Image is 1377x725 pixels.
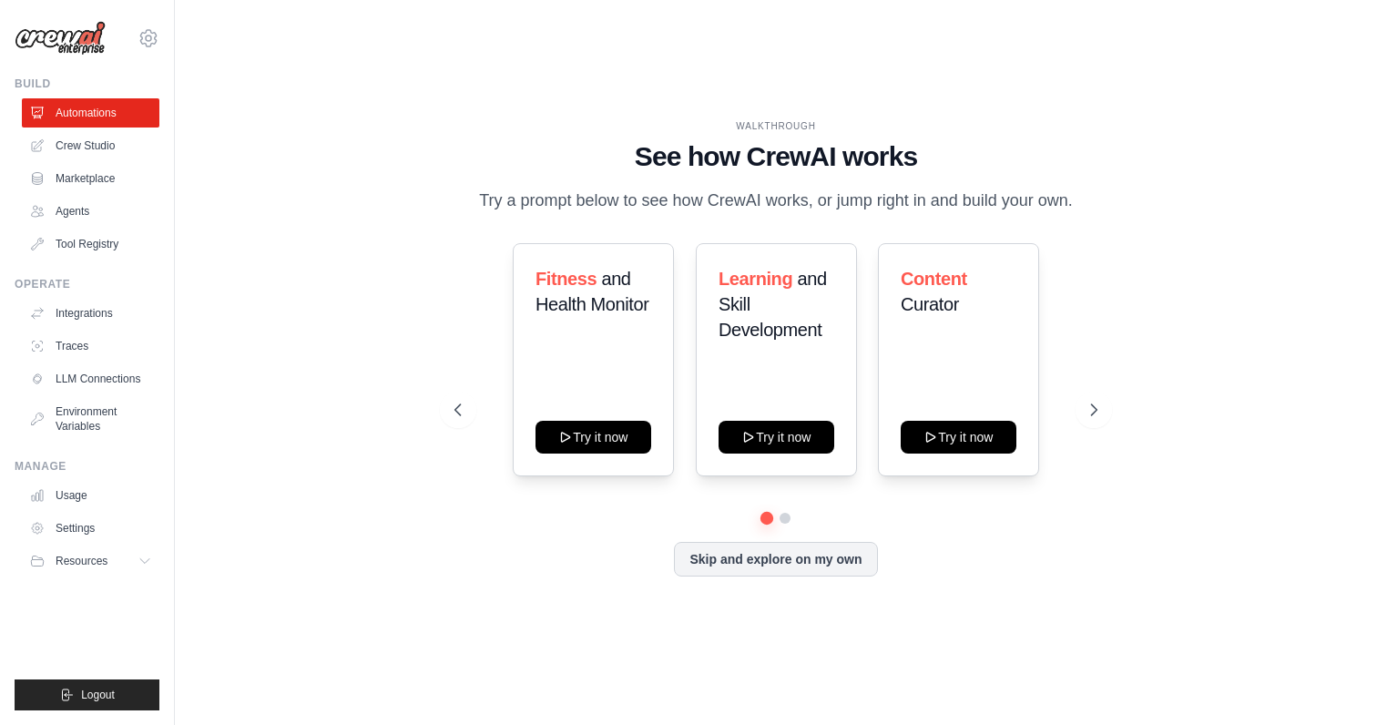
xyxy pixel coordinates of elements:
[454,140,1097,173] h1: See how CrewAI works
[22,98,159,128] a: Automations
[22,546,159,576] button: Resources
[674,542,877,577] button: Skip and explore on my own
[22,364,159,393] a: LLM Connections
[15,77,159,91] div: Build
[535,269,597,289] span: Fitness
[454,119,1097,133] div: WALKTHROUGH
[535,421,651,454] button: Try it now
[15,679,159,710] button: Logout
[22,197,159,226] a: Agents
[901,421,1016,454] button: Try it now
[22,397,159,441] a: Environment Variables
[22,514,159,543] a: Settings
[719,269,792,289] span: Learning
[22,230,159,259] a: Tool Registry
[1286,638,1377,725] iframe: Chat Widget
[15,21,106,56] img: Logo
[56,554,107,568] span: Resources
[22,131,159,160] a: Crew Studio
[901,294,959,314] span: Curator
[22,481,159,510] a: Usage
[719,421,834,454] button: Try it now
[22,164,159,193] a: Marketplace
[81,688,115,702] span: Logout
[22,332,159,361] a: Traces
[901,269,967,289] span: Content
[15,459,159,474] div: Manage
[719,269,827,340] span: and Skill Development
[22,299,159,328] a: Integrations
[470,188,1082,214] p: Try a prompt below to see how CrewAI works, or jump right in and build your own.
[15,277,159,291] div: Operate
